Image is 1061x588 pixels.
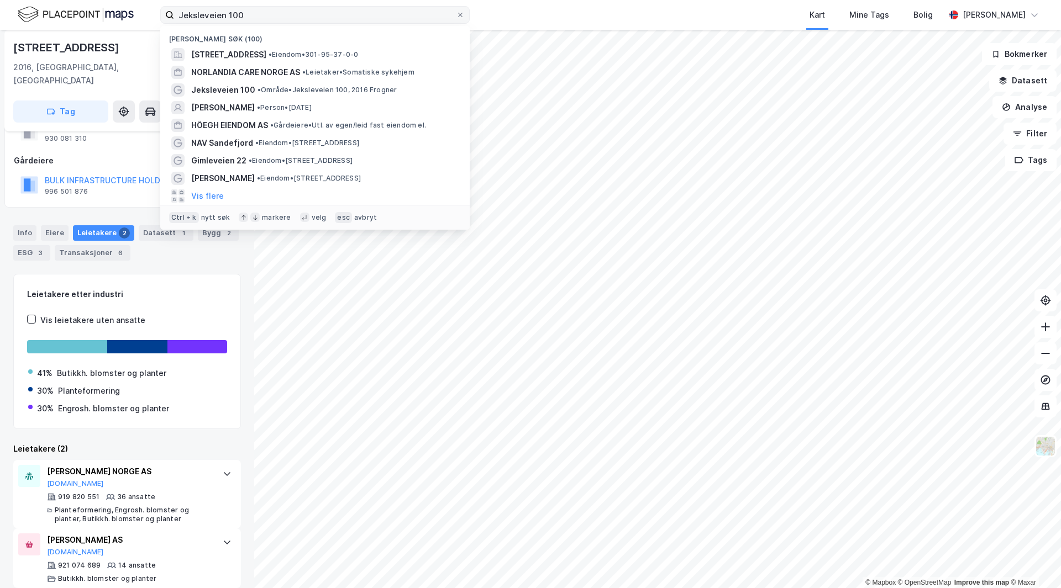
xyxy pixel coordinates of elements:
[191,136,253,150] span: NAV Sandefjord
[198,225,239,241] div: Bygg
[73,225,134,241] div: Leietakere
[191,101,255,114] span: [PERSON_NAME]
[58,384,120,398] div: Planteformering
[169,212,199,223] div: Ctrl + k
[174,7,456,23] input: Søk på adresse, matrikkel, gårdeiere, leietakere eller personer
[18,5,134,24] img: logo.f888ab2527a4732fd821a326f86c7f29.svg
[191,119,268,132] span: HÖEGH EIENDOM AS
[191,83,255,97] span: Jeksleveien 100
[191,154,246,167] span: Gimleveien 22
[354,213,377,222] div: avbryt
[191,48,266,61] span: [STREET_ADDRESS]
[118,561,156,570] div: 14 ansatte
[139,225,193,241] div: Datasett
[913,8,933,22] div: Bolig
[47,533,212,547] div: [PERSON_NAME] AS
[269,50,272,59] span: •
[13,225,36,241] div: Info
[119,227,130,239] div: 2
[258,86,397,94] span: Område • Jeksleveien 100, 2016 Frogner
[992,96,1057,118] button: Analyse
[302,68,414,77] span: Leietaker • Somatiske sykehjem
[1006,535,1061,588] iframe: Chat Widget
[35,247,46,258] div: 3
[201,213,230,222] div: nytt søk
[45,187,88,196] div: 996 501 876
[335,212,352,223] div: esc
[249,156,353,165] span: Eiendom • [STREET_ADDRESS]
[27,288,227,301] div: Leietakere etter industri
[258,86,261,94] span: •
[1035,436,1056,457] img: Z
[14,154,240,167] div: Gårdeiere
[257,103,312,112] span: Person • [DATE]
[47,465,212,478] div: [PERSON_NAME] NORGE AS
[13,442,241,455] div: Leietakere (2)
[178,227,189,239] div: 1
[898,579,952,586] a: OpenStreetMap
[13,39,122,56] div: [STREET_ADDRESS]
[191,66,300,79] span: NORLANDIA CARE NORGE AS
[160,26,470,46] div: [PERSON_NAME] søk (100)
[55,245,130,261] div: Transaksjoner
[270,121,274,129] span: •
[45,134,87,143] div: 930 081 310
[312,213,327,222] div: velg
[249,156,252,165] span: •
[58,574,157,583] div: Butikkh. blomster og planter
[58,402,169,415] div: Engrosh. blomster og planter
[257,103,260,112] span: •
[13,245,50,261] div: ESG
[58,492,99,501] div: 919 820 551
[255,139,259,147] span: •
[55,506,212,523] div: Planteformering, Engrosh. blomster og planter, Butikkh. blomster og planter
[255,139,359,147] span: Eiendom • [STREET_ADDRESS]
[37,402,54,415] div: 30%
[115,247,126,258] div: 6
[954,579,1009,586] a: Improve this map
[302,68,306,76] span: •
[37,367,52,380] div: 41%
[270,121,426,130] span: Gårdeiere • Utl. av egen/leid fast eiendom el.
[37,384,54,398] div: 30%
[57,367,166,380] div: Butikkh. blomster og planter
[963,8,1026,22] div: [PERSON_NAME]
[989,70,1057,92] button: Datasett
[865,579,896,586] a: Mapbox
[40,314,145,327] div: Vis leietakere uten ansatte
[269,50,358,59] span: Eiendom • 301-95-37-0-0
[191,189,224,203] button: Vis flere
[117,492,155,501] div: 36 ansatte
[1005,149,1057,171] button: Tags
[257,174,361,183] span: Eiendom • [STREET_ADDRESS]
[58,561,101,570] div: 921 074 689
[810,8,825,22] div: Kart
[47,479,104,488] button: [DOMAIN_NAME]
[1004,123,1057,145] button: Filter
[982,43,1057,65] button: Bokmerker
[13,61,178,87] div: 2016, [GEOGRAPHIC_DATA], [GEOGRAPHIC_DATA]
[47,548,104,557] button: [DOMAIN_NAME]
[849,8,889,22] div: Mine Tags
[223,227,234,239] div: 2
[262,213,291,222] div: markere
[41,225,69,241] div: Eiere
[1006,535,1061,588] div: Kontrollprogram for chat
[191,172,255,185] span: [PERSON_NAME]
[257,174,260,182] span: •
[13,100,108,123] button: Tag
